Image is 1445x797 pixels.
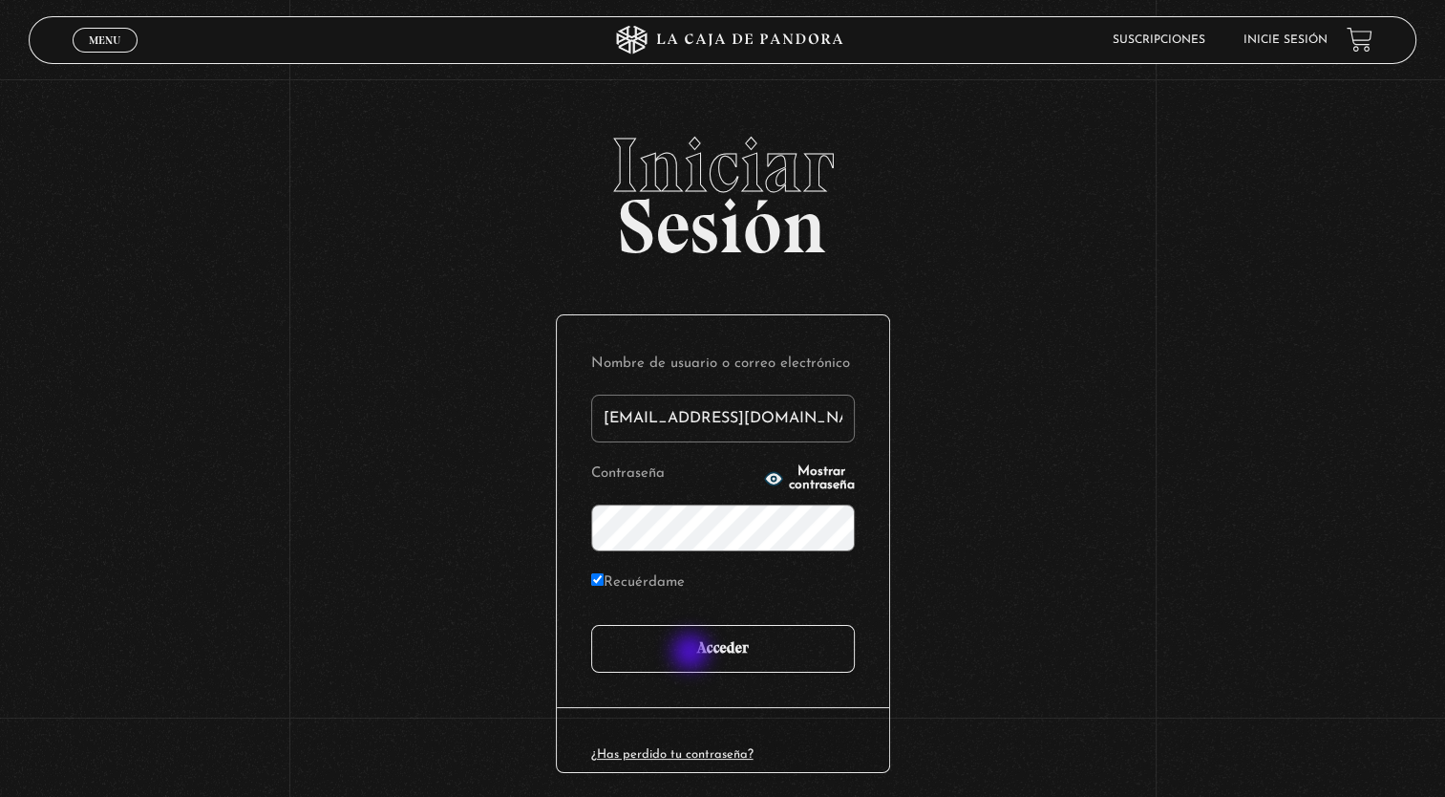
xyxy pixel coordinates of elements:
button: Mostrar contraseña [764,465,855,492]
a: View your shopping cart [1347,27,1372,53]
span: Cerrar [82,50,127,63]
label: Nombre de usuario o correo electrónico [591,350,855,379]
h2: Sesión [29,127,1416,249]
a: ¿Has perdido tu contraseña? [591,748,754,761]
a: Inicie sesión [1243,34,1328,46]
span: Iniciar [29,127,1416,204]
span: Menu [89,34,120,46]
label: Contraseña [591,460,758,489]
span: Mostrar contraseña [789,465,855,492]
label: Recuérdame [591,569,685,598]
input: Acceder [591,625,855,673]
input: Recuérdame [591,573,604,586]
a: Suscripciones [1113,34,1205,46]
